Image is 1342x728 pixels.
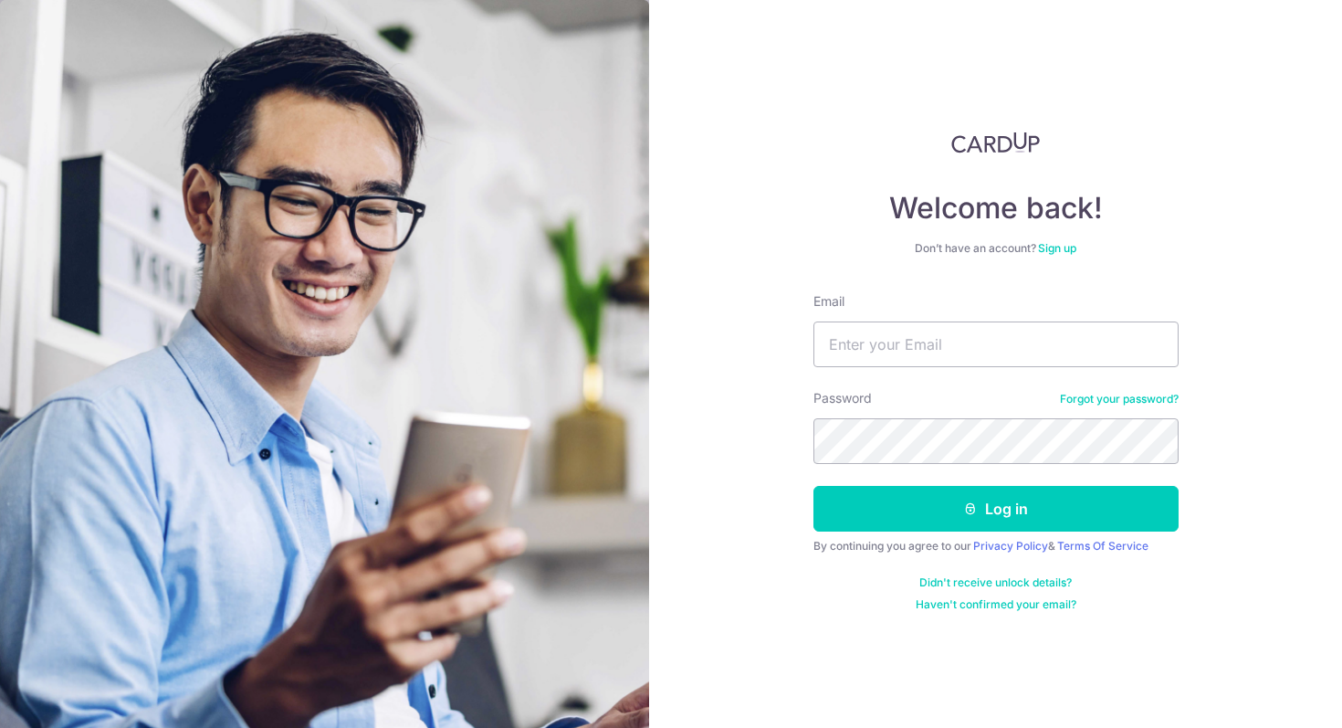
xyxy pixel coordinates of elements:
a: Terms Of Service [1057,539,1148,553]
img: CardUp Logo [951,132,1041,153]
button: Log in [813,486,1179,532]
a: Didn't receive unlock details? [919,575,1072,590]
div: Don’t have an account? [813,241,1179,256]
div: By continuing you agree to our & [813,539,1179,554]
h4: Welcome back! [813,190,1179,227]
label: Email [813,292,844,311]
a: Privacy Policy [973,539,1048,553]
input: Enter your Email [813,322,1179,367]
a: Sign up [1038,241,1076,255]
a: Haven't confirmed your email? [916,597,1076,612]
a: Forgot your password? [1060,392,1179,406]
label: Password [813,389,872,407]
